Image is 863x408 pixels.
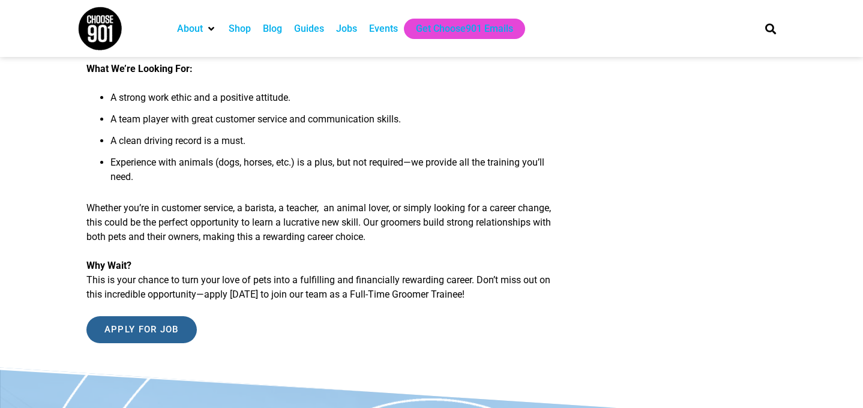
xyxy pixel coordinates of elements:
[86,63,193,74] strong: What We’re Looking For:
[171,19,745,39] nav: Main nav
[86,260,131,271] strong: Why Wait?
[177,22,203,36] a: About
[294,22,324,36] a: Guides
[761,19,781,38] div: Search
[110,91,555,112] li: A strong work ethic and a positive attitude.
[86,201,555,244] p: Whether you’re in customer service, a barista, a teacher, an animal lover, or simply looking for ...
[416,22,513,36] a: Get Choose901 Emails
[110,112,555,134] li: A team player with great customer service and communication skills.
[336,22,357,36] a: Jobs
[86,259,555,302] p: This is your chance to turn your love of pets into a fulfilling and financially rewarding career....
[369,22,398,36] a: Events
[171,19,223,39] div: About
[86,316,197,343] input: Apply for job
[263,22,282,36] a: Blog
[229,22,251,36] a: Shop
[110,155,555,191] li: Experience with animals (dogs, horses, etc.) is a plus, but not required—we provide all the train...
[110,134,555,155] li: A clean driving record is a must.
